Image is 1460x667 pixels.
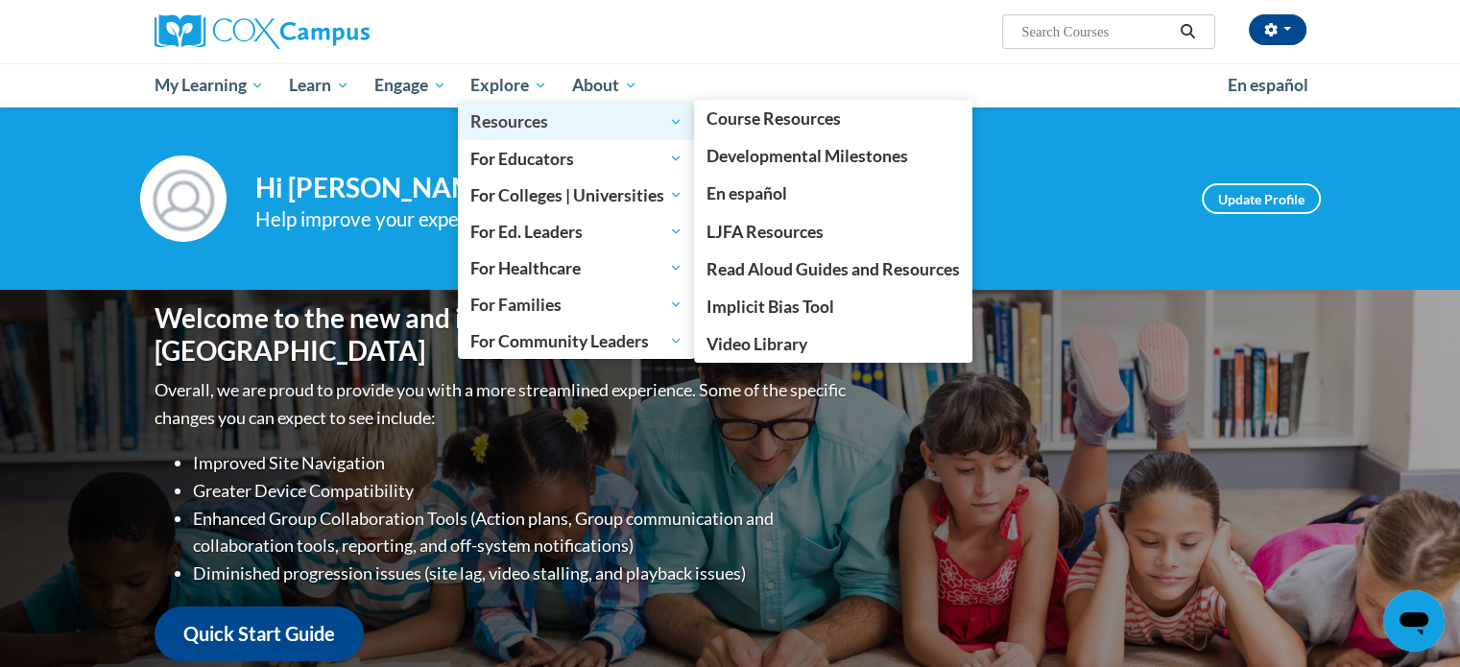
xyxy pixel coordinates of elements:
[470,183,682,206] span: For Colleges | Universities
[1173,20,1202,43] button: Search
[1019,20,1173,43] input: Search Courses
[560,63,650,107] a: About
[470,293,682,316] span: For Families
[458,286,695,322] a: For Families
[155,14,519,49] a: Cox Campus
[694,100,972,137] a: Course Resources
[140,155,227,242] img: Profile Image
[706,222,824,242] span: LJFA Resources
[1249,14,1306,45] button: Account Settings
[470,256,682,279] span: For Healthcare
[458,213,695,250] a: For Ed. Leaders
[694,175,972,212] a: En español
[458,322,695,359] a: For Community Leaders
[193,449,850,477] li: Improved Site Navigation
[362,63,459,107] a: Engage
[706,146,908,166] span: Developmental Milestones
[706,108,841,129] span: Course Resources
[458,250,695,286] a: For Healthcare
[155,302,850,367] h1: Welcome to the new and improved [PERSON_NAME][GEOGRAPHIC_DATA]
[694,137,972,175] a: Developmental Milestones
[694,288,972,325] a: Implicit Bias Tool
[706,183,787,203] span: En español
[458,140,695,177] a: For Educators
[706,259,960,279] span: Read Aloud Guides and Resources
[1383,590,1445,652] iframe: Button to launch messaging window
[155,607,364,661] a: Quick Start Guide
[142,63,277,107] a: My Learning
[470,329,682,352] span: For Community Leaders
[706,334,807,354] span: Video Library
[470,110,682,133] span: Resources
[470,220,682,243] span: For Ed. Leaders
[694,250,972,288] a: Read Aloud Guides and Resources
[289,74,349,97] span: Learn
[374,74,446,97] span: Engage
[193,477,850,505] li: Greater Device Compatibility
[458,177,695,213] a: For Colleges | Universities
[706,297,834,317] span: Implicit Bias Tool
[1215,65,1321,106] a: En español
[126,63,1335,107] div: Main menu
[694,213,972,250] a: LJFA Resources
[193,560,850,587] li: Diminished progression issues (site lag, video stalling, and playback issues)
[458,63,560,107] a: Explore
[470,147,682,170] span: For Educators
[193,505,850,560] li: Enhanced Group Collaboration Tools (Action plans, Group communication and collaboration tools, re...
[1228,75,1308,95] span: En español
[1202,183,1321,214] a: Update Profile
[458,104,695,140] a: Resources
[694,325,972,363] a: Video Library
[276,63,362,107] a: Learn
[255,172,1173,204] h4: Hi [PERSON_NAME]! Take a minute to review your profile.
[470,74,547,97] span: Explore
[155,14,370,49] img: Cox Campus
[154,74,264,97] span: My Learning
[255,203,1173,235] div: Help improve your experience by keeping your profile up to date.
[572,74,637,97] span: About
[155,376,850,432] p: Overall, we are proud to provide you with a more streamlined experience. Some of the specific cha...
